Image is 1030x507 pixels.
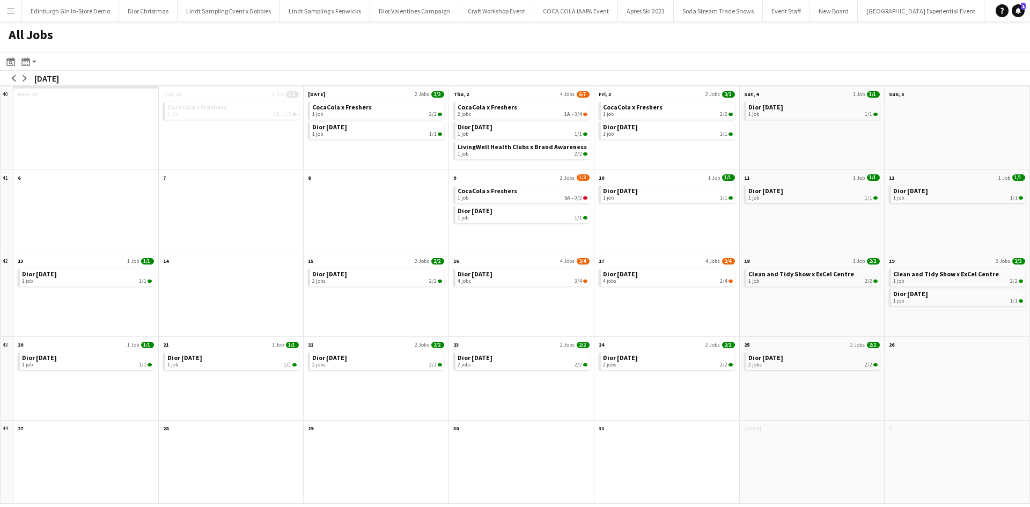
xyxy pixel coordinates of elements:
[139,362,146,368] span: 1/1
[748,102,878,117] a: Dior [DATE]1 job1/1
[167,111,297,117] div: •
[744,174,749,181] span: 11
[889,425,892,432] span: 2
[22,352,152,368] a: Dior [DATE]1 job1/1
[534,1,618,21] button: COCA COLA IAAPA Event
[415,258,429,264] span: 2 Jobs
[599,341,604,348] span: 24
[722,91,735,98] span: 3/3
[458,207,492,215] span: Dior October 2025
[722,342,735,348] span: 2/2
[429,278,437,284] span: 2/2
[889,91,904,98] span: Sun, 5
[705,91,720,98] span: 2 Jobs
[583,363,587,366] span: 2/2
[893,278,904,284] span: 1 job
[603,352,733,368] a: Dior [DATE]2 jobs2/2
[1012,258,1025,264] span: 3/3
[1010,298,1018,304] span: 1/1
[286,91,299,98] span: 1/2
[453,425,459,432] span: 30
[431,342,444,348] span: 2/2
[748,103,783,111] span: Dior October 2025
[599,91,611,98] span: Fri, 3
[415,341,429,348] span: 2 Jobs
[720,111,727,117] span: 2/2
[603,122,733,137] a: Dior [DATE]1 job1/1
[453,341,459,348] span: 23
[748,186,878,201] a: Dior [DATE]1 job1/1
[272,91,284,98] span: 1 Job
[748,195,759,201] span: 1 job
[603,123,638,131] span: Dior October 2025
[163,174,166,181] span: 7
[284,111,291,117] span: 1/2
[603,111,614,117] span: 1 job
[459,1,534,21] button: Craft Workshop Event
[893,195,904,201] span: 1 job
[458,278,471,284] span: 4 jobs
[867,258,880,264] span: 2/2
[1,421,13,504] div: 44
[853,258,865,264] span: 1 Job
[1019,196,1023,200] span: 1/1
[148,280,152,283] span: 1/1
[575,215,582,221] span: 1/1
[458,205,587,221] a: Dior [DATE]1 job1/1
[575,111,582,117] span: 3/4
[1019,299,1023,303] span: 1/1
[564,195,570,201] span: 5A
[729,363,733,366] span: 2/2
[603,270,638,278] span: Dior October 2025
[720,362,727,368] span: 2/2
[438,133,442,136] span: 1/1
[603,103,663,111] span: CocaCola x Freshers
[286,342,299,348] span: 1/1
[722,174,735,181] span: 1/1
[998,174,1010,181] span: 1 Job
[312,278,326,284] span: 2 jobs
[308,425,313,432] span: 29
[167,362,178,368] span: 1 job
[458,103,517,111] span: CocaCola x Freshers
[18,258,23,264] span: 13
[308,174,311,181] span: 8
[312,352,442,368] a: Dior [DATE]2 jobs2/2
[1010,195,1018,201] span: 1/1
[139,278,146,284] span: 1/1
[148,363,152,366] span: 1/1
[858,1,984,21] button: [GEOGRAPHIC_DATA] Experiential Event
[163,91,181,98] span: Tue, 30
[308,258,313,264] span: 15
[458,215,468,221] span: 1 job
[810,1,858,21] button: New Board
[34,73,59,84] div: [DATE]
[722,258,735,264] span: 2/4
[763,1,810,21] button: Event Staff
[577,258,590,264] span: 3/4
[312,269,442,284] a: Dior [DATE]2 jobs2/2
[564,111,570,117] span: 1A
[853,91,865,98] span: 1 Job
[18,341,23,348] span: 20
[429,131,437,137] span: 1/1
[312,123,347,131] span: Dior October 2025
[599,258,604,264] span: 17
[1010,278,1018,284] span: 2/2
[429,362,437,368] span: 2/2
[583,196,587,200] span: 0/2
[458,142,587,157] a: LivingWell Health Clubs x Brand Awareness1 job2/2
[575,131,582,137] span: 1/1
[603,269,733,284] a: Dior [DATE]4 jobs2/4
[458,151,468,157] span: 1 job
[583,280,587,283] span: 3/4
[575,362,582,368] span: 2/2
[370,1,459,21] button: Dior Valentines Campaign
[708,174,720,181] span: 1 Job
[22,354,57,362] span: Dior October 2025
[1019,280,1023,283] span: 2/2
[163,341,168,348] span: 21
[729,113,733,116] span: 2/2
[438,280,442,283] span: 2/2
[873,280,878,283] span: 2/2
